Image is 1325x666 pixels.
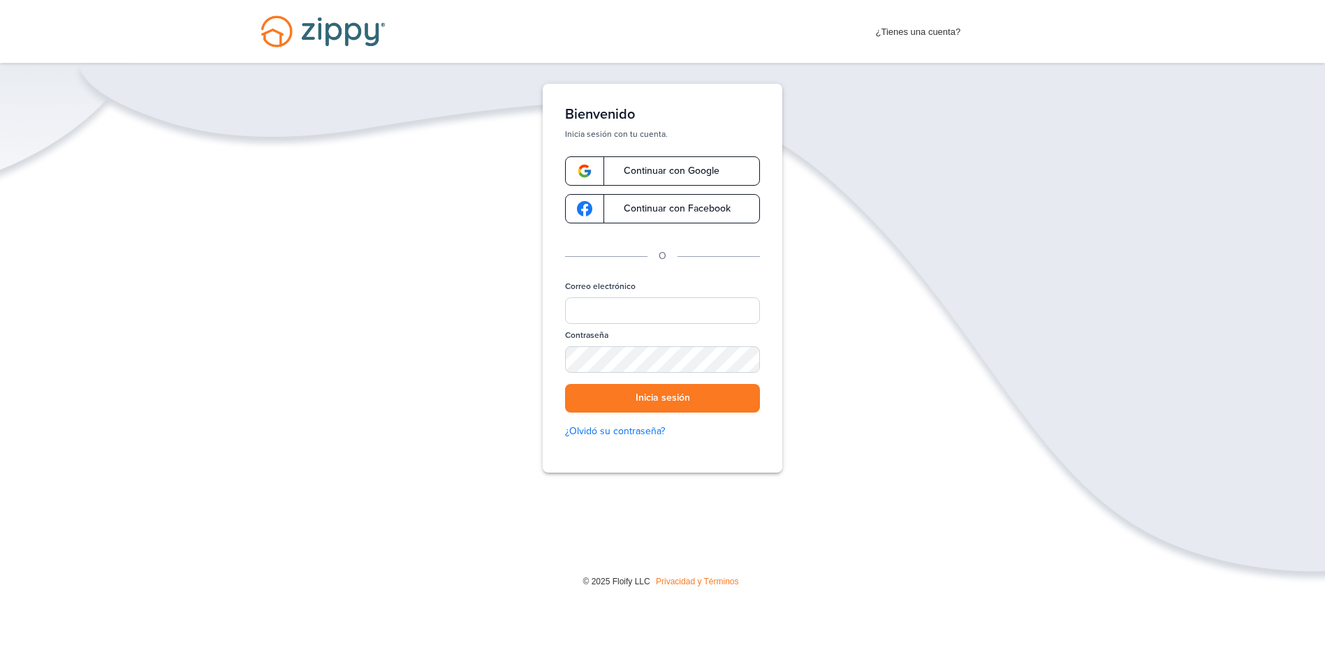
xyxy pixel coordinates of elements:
img: logotipo de google [577,163,592,179]
span: Continuar con Google [610,166,719,176]
label: Correo electrónico [565,281,636,293]
a: ¿Olvidó su contraseña? [565,424,760,439]
a: logotipo de googleContinuar con Facebook [565,194,760,223]
input: Contraseña [565,346,760,373]
p: Inicia sesión con tu cuenta. [565,128,760,140]
span: ¿Tienes una cuenta? [876,17,961,40]
h1: Bienvenido [565,106,760,123]
label: Contraseña [565,330,608,341]
p: O [659,249,666,264]
a: Privacidad y Términos [656,577,739,586]
img: logotipo de google [577,201,592,216]
a: logotipo de googleContinuar con Google [565,156,760,186]
span: Continuar con Facebook [610,204,731,214]
button: Inicia sesión [565,384,760,413]
span: © 2025 Floify LLC [583,577,650,586]
input: Correo electrónico [565,297,760,324]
